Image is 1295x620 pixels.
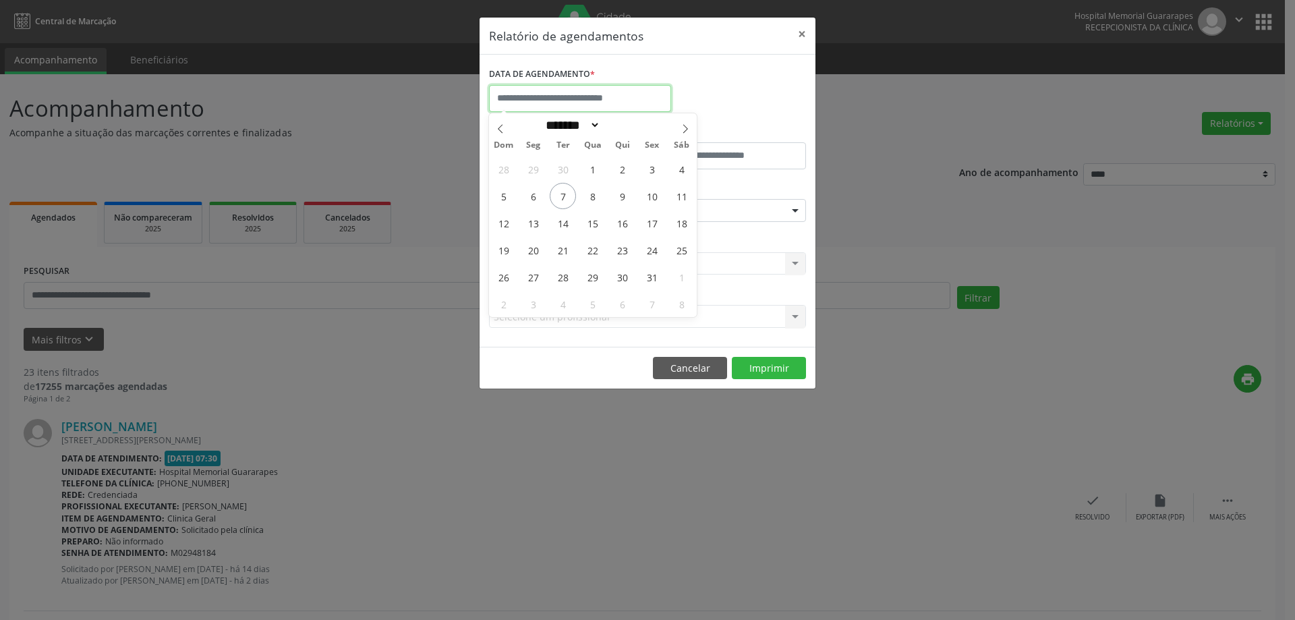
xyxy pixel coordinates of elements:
span: Outubro 23, 2025 [609,237,635,263]
span: Ter [548,141,578,150]
span: Outubro 9, 2025 [609,183,635,209]
span: Novembro 5, 2025 [579,291,606,317]
input: Year [600,118,645,132]
span: Novembro 1, 2025 [668,264,695,290]
span: Outubro 10, 2025 [639,183,665,209]
span: Outubro 30, 2025 [609,264,635,290]
span: Outubro 13, 2025 [520,210,546,236]
button: Cancelar [653,357,727,380]
span: Outubro 31, 2025 [639,264,665,290]
span: Novembro 2, 2025 [490,291,517,317]
span: Outubro 29, 2025 [579,264,606,290]
span: Setembro 28, 2025 [490,156,517,182]
span: Outubro 21, 2025 [550,237,576,263]
span: Outubro 22, 2025 [579,237,606,263]
span: Outubro 27, 2025 [520,264,546,290]
span: Setembro 29, 2025 [520,156,546,182]
span: Outubro 25, 2025 [668,237,695,263]
span: Outubro 6, 2025 [520,183,546,209]
span: Qui [608,141,637,150]
span: Outubro 12, 2025 [490,210,517,236]
span: Outubro 1, 2025 [579,156,606,182]
span: Outubro 19, 2025 [490,237,517,263]
select: Month [541,118,600,132]
span: Setembro 30, 2025 [550,156,576,182]
span: Outubro 14, 2025 [550,210,576,236]
span: Outubro 11, 2025 [668,183,695,209]
span: Novembro 6, 2025 [609,291,635,317]
span: Novembro 8, 2025 [668,291,695,317]
span: Sáb [667,141,697,150]
span: Outubro 24, 2025 [639,237,665,263]
span: Sex [637,141,667,150]
span: Novembro 3, 2025 [520,291,546,317]
span: Outubro 4, 2025 [668,156,695,182]
label: ATÉ [651,121,806,142]
span: Outubro 16, 2025 [609,210,635,236]
span: Novembro 4, 2025 [550,291,576,317]
span: Outubro 15, 2025 [579,210,606,236]
span: Outubro 18, 2025 [668,210,695,236]
span: Outubro 26, 2025 [490,264,517,290]
span: Outubro 3, 2025 [639,156,665,182]
span: Outubro 2, 2025 [609,156,635,182]
label: DATA DE AGENDAMENTO [489,64,595,85]
button: Imprimir [732,357,806,380]
span: Novembro 7, 2025 [639,291,665,317]
button: Close [788,18,815,51]
span: Outubro 5, 2025 [490,183,517,209]
span: Outubro 17, 2025 [639,210,665,236]
h5: Relatório de agendamentos [489,27,643,45]
span: Outubro 28, 2025 [550,264,576,290]
span: Dom [489,141,519,150]
span: Outubro 8, 2025 [579,183,606,209]
span: Outubro 20, 2025 [520,237,546,263]
span: Qua [578,141,608,150]
span: Seg [519,141,548,150]
span: Outubro 7, 2025 [550,183,576,209]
